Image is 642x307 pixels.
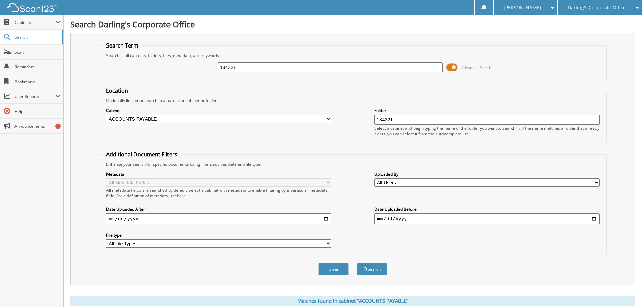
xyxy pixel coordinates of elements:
span: Search [14,34,59,40]
label: Date Uploaded After [106,206,331,212]
legend: Additional Document Filters [103,151,181,158]
span: Help [14,109,60,114]
div: Optionally limit your search to a particular cabinet or folder [103,98,603,103]
label: Uploaded By [374,171,600,177]
span: Scan [14,49,60,55]
span: Announcements [14,123,60,129]
h1: Search Darling's Corporate Office [70,19,635,30]
span: Cabinets [14,20,55,25]
div: Matches found in cabinet "ACCOUNTS PAYABLE" [70,296,635,306]
a: here [177,193,186,199]
span: Reminders [14,64,60,70]
legend: Search Term [103,42,142,49]
input: start [106,213,331,224]
span: [PERSON_NAME] [503,6,541,10]
img: scan123-logo-white.svg [7,3,57,12]
span: Bookmarks [14,79,60,85]
input: end [374,213,600,224]
span: User Reports [14,94,55,99]
label: File type [106,232,331,238]
label: Metadata [106,171,331,177]
span: Advanced Search [461,65,491,70]
label: Date Uploaded Before [374,206,600,212]
div: Select a cabinet and begin typing the name of the folder you want to search in. If the name match... [374,125,600,137]
div: Searches all cabinets, folders, files, metadata, and keywords [103,53,603,58]
div: Enhance your search for specific documents using filters such as date and file type. [103,161,603,167]
button: Search [357,263,387,275]
legend: Location [103,87,131,94]
label: Folder [374,108,600,113]
div: 1 [55,124,61,129]
span: Darling's Corporate Office [568,6,626,10]
button: Clear [318,263,349,275]
label: Cabinet [106,108,331,113]
div: All metadata fields are searched by default. Select a cabinet with metadata to enable filtering b... [106,187,331,199]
